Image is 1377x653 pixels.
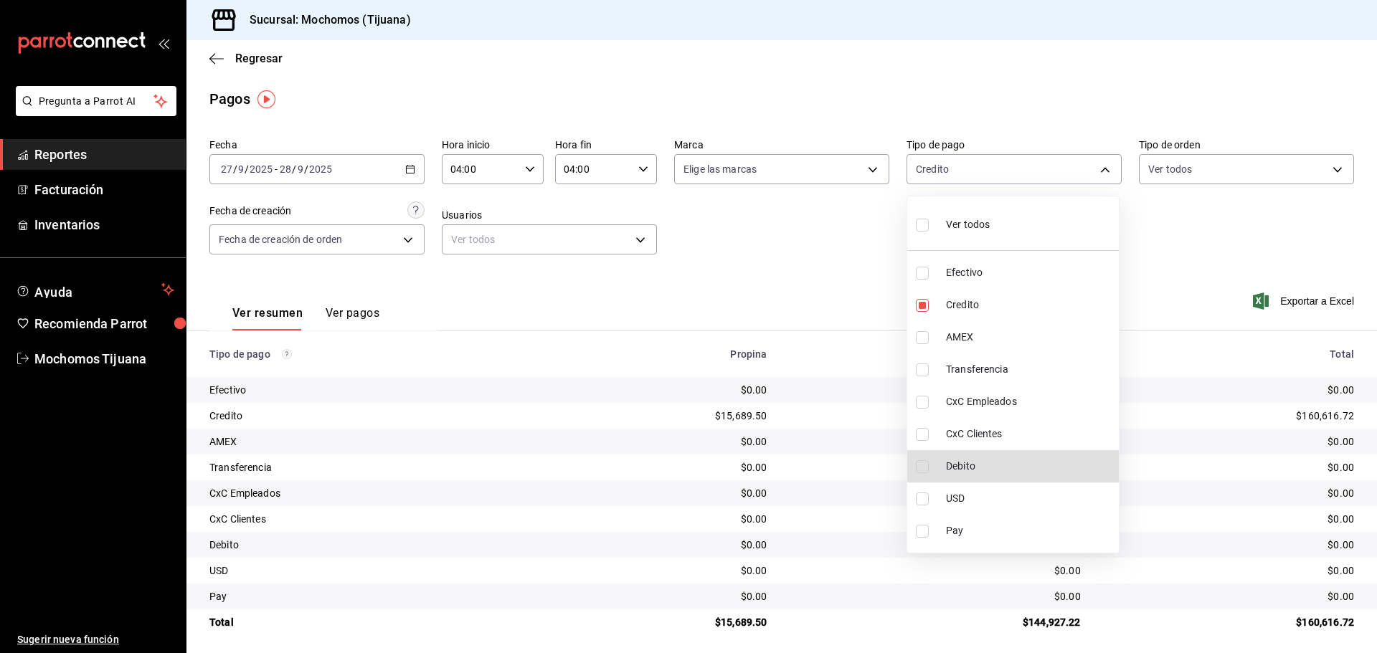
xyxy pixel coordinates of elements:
span: CxC Clientes [946,426,1113,442]
span: Ver todos [946,217,990,232]
span: Debito [946,459,1113,474]
span: AMEX [946,330,1113,345]
span: Efectivo [946,265,1113,280]
img: Tooltip marker [257,90,275,108]
span: Pay [946,523,1113,538]
span: Transferencia [946,362,1113,377]
span: USD [946,491,1113,506]
span: Credito [946,297,1113,313]
span: CxC Empleados [946,394,1113,409]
